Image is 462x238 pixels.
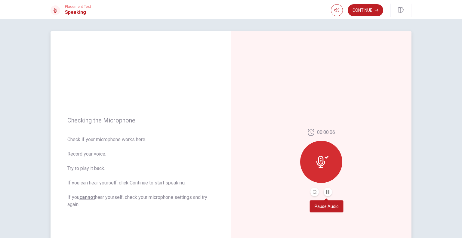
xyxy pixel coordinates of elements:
[65,5,91,9] span: Placement Test
[67,117,214,124] span: Checking the Microphone
[67,136,214,208] span: Check if your microphone works here. Record your voice. Try to play it back. If you can hear your...
[310,188,319,196] button: Record Again
[310,200,343,212] div: Pause Audio
[79,194,95,200] u: cannot
[317,129,335,136] span: 00:00:06
[65,9,91,16] h1: Speaking
[348,4,383,16] button: Continue
[324,188,332,196] button: Pause Audio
